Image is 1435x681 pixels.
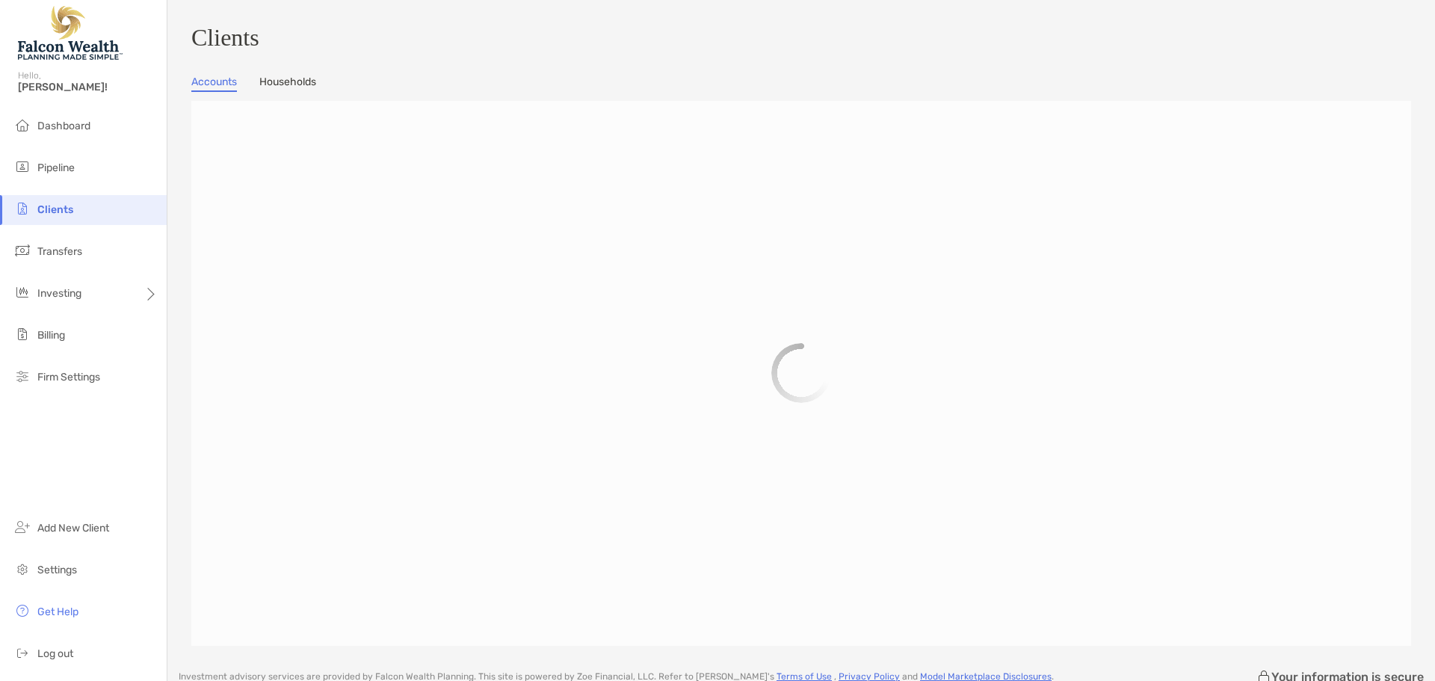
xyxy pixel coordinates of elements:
span: Log out [37,647,73,660]
span: Clients [37,203,73,216]
span: [PERSON_NAME]! [18,81,158,93]
img: transfers icon [13,241,31,259]
a: Accounts [191,76,237,92]
h3: Clients [191,24,1411,52]
img: Falcon Wealth Planning Logo [18,6,123,60]
span: Billing [37,329,65,342]
span: Dashboard [37,120,90,132]
img: get-help icon [13,602,31,620]
img: pipeline icon [13,158,31,176]
span: Pipeline [37,161,75,174]
span: Firm Settings [37,371,100,383]
a: Households [259,76,316,92]
span: Transfers [37,245,82,258]
img: billing icon [13,325,31,343]
img: settings icon [13,560,31,578]
span: Investing [37,287,81,300]
img: investing icon [13,283,31,301]
img: add_new_client icon [13,518,31,536]
span: Settings [37,564,77,576]
img: firm-settings icon [13,367,31,385]
span: Add New Client [37,522,109,534]
img: clients icon [13,200,31,218]
img: dashboard icon [13,116,31,134]
img: logout icon [13,644,31,662]
span: Get Help [37,605,78,618]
